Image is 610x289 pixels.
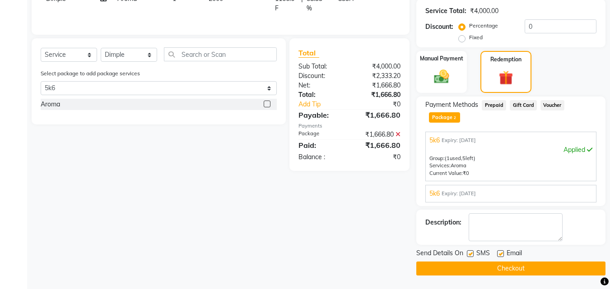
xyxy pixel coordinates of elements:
div: Discount: [425,22,453,32]
div: Total: [292,90,349,100]
div: ₹4,000.00 [470,6,498,16]
label: Select package to add package services [41,69,140,78]
div: ₹1,666.80 [349,90,407,100]
div: Package [292,130,349,139]
input: Search or Scan [164,47,277,61]
span: Expiry: [DATE] [442,190,476,197]
a: Add Tip [292,100,359,109]
span: 5 [462,155,466,161]
div: ₹1,666.80 [349,130,407,139]
div: ₹4,000.00 [349,62,407,71]
div: ₹0 [349,152,407,162]
img: _gift.svg [494,69,517,87]
label: Redemption [490,55,522,64]
span: 2 [452,115,457,121]
div: Sub Total: [292,62,349,71]
div: Paid: [292,140,349,151]
div: Description: [425,218,461,227]
span: Package [429,112,460,123]
span: Gift Card [510,100,537,110]
div: Applied [429,145,592,155]
div: ₹0 [359,100,408,109]
div: ₹2,333.20 [349,71,407,81]
label: Fixed [469,33,483,41]
div: Payments [298,122,400,130]
label: Manual Payment [420,55,463,63]
span: Expiry: [DATE] [442,137,476,144]
img: _cash.svg [429,68,454,85]
button: Checkout [416,261,605,275]
span: Voucher [540,100,564,110]
span: SMS [476,248,490,260]
span: Payment Methods [425,100,478,110]
div: ₹1,666.80 [349,110,407,120]
span: Group: [429,155,445,161]
div: Balance : [292,152,349,162]
span: Total [298,48,319,58]
span: (1 [445,155,450,161]
span: Prepaid [482,100,506,110]
div: Service Total: [425,6,466,16]
div: ₹1,666.80 [349,81,407,90]
span: Current Value: [429,170,463,176]
label: Percentage [469,22,498,30]
span: Services: [429,162,451,169]
span: 5k6 [429,189,440,198]
span: Aroma [451,162,466,169]
div: Payable: [292,110,349,120]
span: Send Details On [416,248,463,260]
div: ₹1,666.80 [349,140,407,151]
div: Aroma [41,100,60,109]
span: ₹0 [463,170,469,176]
div: Discount: [292,71,349,81]
span: 5k6 [429,136,440,145]
div: Net: [292,81,349,90]
span: Email [507,248,522,260]
span: used, left) [445,155,475,161]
